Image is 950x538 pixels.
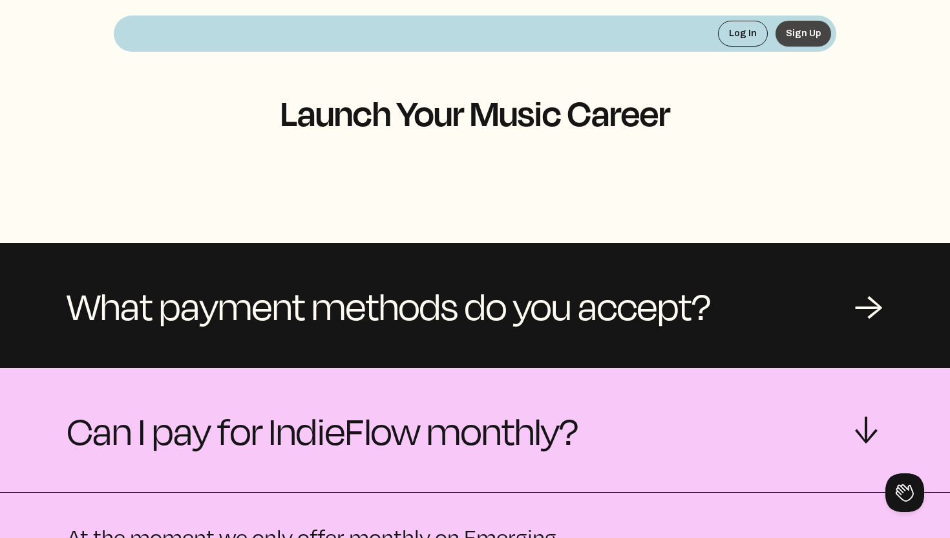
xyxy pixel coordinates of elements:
span: What payment methods do you accept? [67,274,711,336]
h1: Launch Your Music Career [114,93,836,132]
iframe: Toggle Customer Support [885,473,924,512]
button: Sign Up [776,21,831,47]
button: Log In [718,21,768,47]
span: Can I pay for IndieFlow monthly? [67,399,578,461]
div: → [849,416,888,444]
div: → [854,286,883,325]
